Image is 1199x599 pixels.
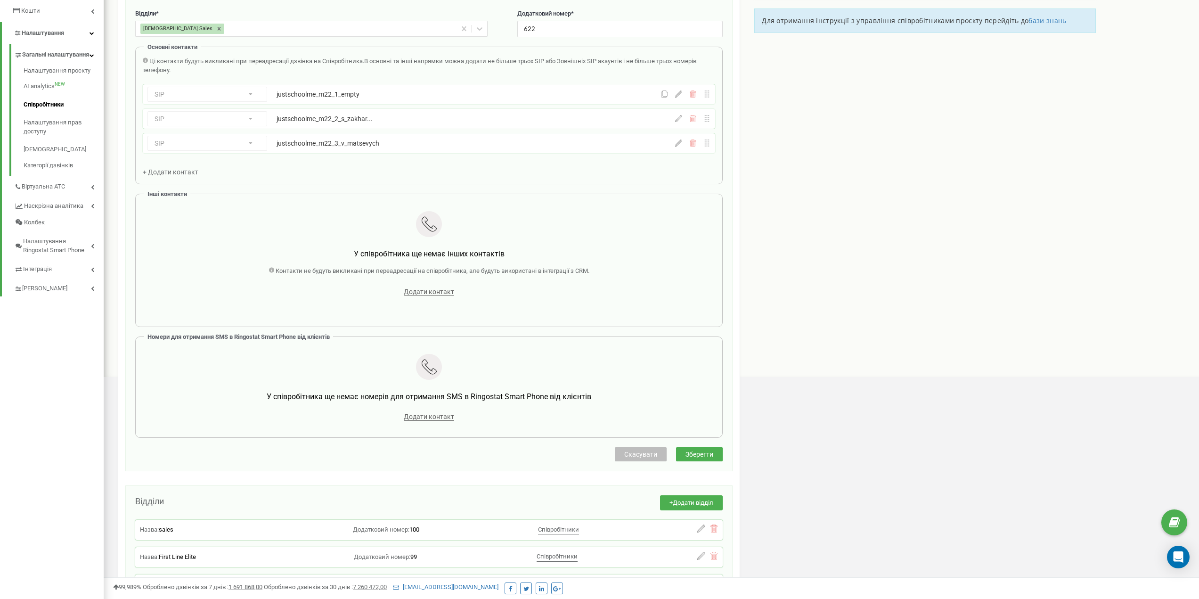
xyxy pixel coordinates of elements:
[24,140,104,159] a: [DEMOGRAPHIC_DATA]
[24,114,104,140] a: Налаштування прав доступу
[517,10,571,17] span: Додатковий номер
[410,553,417,560] span: 99
[14,230,104,258] a: Налаштування Ringostat Smart Phone
[673,499,713,506] span: Додати відділ
[1167,546,1190,568] div: Open Intercom Messenger
[23,265,52,274] span: Інтеграція
[14,176,104,195] a: Віртуальна АТС
[143,168,198,176] span: + Додати контакт
[24,159,104,170] a: Категорії дзвінків
[24,218,45,227] span: Колбек
[23,237,91,254] span: Налаштування Ringostat Smart Phone
[404,413,454,421] span: Додати контакт
[24,77,104,96] a: AI analyticsNEW
[1028,16,1066,25] a: бази знань
[277,90,564,99] div: justschoolme_m22_1_empty
[22,50,89,59] span: Загальні налаштування
[14,195,104,214] a: Наскрізна аналітика
[21,7,40,14] span: Кошти
[353,583,387,591] u: 7 260 472,00
[24,202,83,211] span: Наскрізна аналітика
[409,526,419,533] span: 100
[264,583,387,591] span: Оброблено дзвінків за 30 днів :
[143,84,715,104] div: SIPjustschoolme_m22_1_empty
[393,583,498,591] a: [EMAIL_ADDRESS][DOMAIN_NAME]
[140,526,159,533] span: Назва:
[615,447,667,461] button: Скасувати
[159,553,196,560] span: First Line Elite
[22,182,65,191] span: Віртуальна АТС
[685,451,713,458] span: Зберегти
[676,447,723,461] button: Зберегти
[276,267,589,274] span: Контакти не будуть викликані при переадресації на співробітника, але будуть використані в інтегра...
[147,43,197,50] span: Основні контакти
[762,16,1028,25] span: Для отримання інструкції з управління співробітниками проєкту перейдіть до
[2,22,104,44] a: Налаштування
[24,96,104,114] a: Співробітники
[143,109,715,129] div: SIPjustschoolme_m22_2_s_zakhar...
[135,10,156,17] span: Відділи
[517,21,723,37] input: Вкажіть додатковий номер
[143,133,715,153] div: SIPjustschoolme_m22_3_v_matsevych
[147,333,330,340] span: Номери для отримання SMS в Ringostat Smart Phone від клієнтів
[277,139,564,148] div: justschoolme_m22_3_v_matsevych
[624,451,657,458] span: Скасувати
[537,553,578,560] span: Співробітники
[135,496,164,506] span: Відділи
[538,526,579,533] span: Співробітники
[159,526,173,533] span: sales
[354,249,505,258] span: У співробітника ще немає інших контактів
[147,190,187,197] span: Інші контакти
[143,57,696,74] span: В основні та інші напрямки можна додати не більше трьох SIP або Зовнішніх SIP акаунтів і не більш...
[14,214,104,231] a: Колбек
[22,29,64,36] span: Налаштування
[14,44,104,63] a: Загальні налаштування
[267,392,591,401] span: У співробітника ще немає номерів для отримання SMS в Ringostat Smart Phone від клієнтів
[140,24,214,34] div: [DEMOGRAPHIC_DATA] Sales
[354,553,410,560] span: Додатковий номер:
[24,66,104,78] a: Налаштування проєкту
[404,288,454,296] span: Додати контакт
[228,583,262,591] u: 1 691 868,00
[22,284,67,293] span: [PERSON_NAME]
[149,57,364,65] span: Ці контакти будуть викликані при переадресації дзвінка на Співробітника.
[661,90,668,98] button: Скопіювати дані SIP акаунта
[660,495,723,511] button: +Додати відділ
[140,553,159,560] span: Назва:
[14,258,104,278] a: Інтеграція
[277,114,564,123] div: justschoolme_m22_2_s_zakhar...
[143,583,262,591] span: Оброблено дзвінків за 7 днів :
[353,526,409,533] span: Додатковий номер:
[14,278,104,297] a: [PERSON_NAME]
[113,583,141,591] span: 99,989%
